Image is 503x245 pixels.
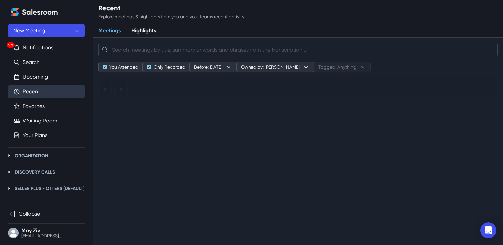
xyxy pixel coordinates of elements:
[8,207,85,221] button: Collapse
[23,58,40,66] a: Search
[190,62,237,72] button: Before:[DATE]
[15,169,55,176] p: Discovery Calls
[23,88,40,96] a: Recent
[237,62,314,72] button: Owned by: [PERSON_NAME]
[98,62,143,72] button: You Attended
[480,222,496,238] div: Open Intercom Messenger
[126,24,161,38] a: Highlights
[23,131,47,139] a: Your Plans
[93,24,126,38] a: Meetings
[19,210,40,218] p: Collapse
[8,41,85,54] button: 99+Notifications
[98,43,498,56] input: Search meetings by title, summary or words and phrases from the transcription...
[5,168,13,176] button: Toggle Discovery Calls
[5,184,13,192] button: Toggle Seller Plus - Otters
[143,62,190,72] button: Only Recorded
[314,62,371,72] button: Tagged: Anything
[98,13,244,20] p: Explore meetings & highlights from you and your teams recent activity
[23,73,48,81] a: Upcoming
[8,5,21,19] a: Home
[23,102,45,110] a: Favorites
[15,152,48,159] p: Organization
[23,117,57,125] a: Waiting Room
[22,8,58,17] h2: Salesroom
[8,24,85,37] button: New Meeting
[98,4,244,12] h2: Recent
[8,226,85,240] button: User menu
[5,152,13,160] button: Toggle Organization
[15,185,84,192] p: Seller Plus - Otters (Default)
